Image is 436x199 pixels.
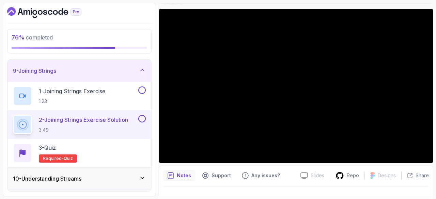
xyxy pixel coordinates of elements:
[347,172,359,179] p: Repo
[64,156,73,161] span: quiz
[39,87,105,95] p: 1 - Joining Strings Exercise
[39,127,128,133] p: 3:49
[330,171,364,180] a: Repo
[311,172,324,179] p: Slides
[238,170,284,181] button: Feedback button
[159,9,433,163] iframe: 2 - Joining Strings Exercise Solution
[163,170,195,181] button: notes button
[7,168,151,189] button: 10-Understanding Streams
[12,34,25,41] span: 76 %
[39,116,128,124] p: 2 - Joining Strings Exercise Solution
[212,172,231,179] p: Support
[198,170,235,181] button: Support button
[13,67,56,75] h3: 9 - Joining Strings
[13,86,146,105] button: 1-Joining Strings Exercise1:23
[401,172,429,179] button: Share
[13,175,81,183] h3: 10 - Understanding Streams
[416,172,429,179] p: Share
[177,172,191,179] p: Notes
[12,34,53,41] span: completed
[7,7,97,18] a: Dashboard
[39,98,105,105] p: 1:23
[13,115,146,134] button: 2-Joining Strings Exercise Solution3:49
[378,172,396,179] p: Designs
[251,172,280,179] p: Any issues?
[7,60,151,82] button: 9-Joining Strings
[43,156,64,161] span: Required-
[39,144,56,152] p: 3 - Quiz
[13,144,146,163] button: 3-QuizRequired-quiz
